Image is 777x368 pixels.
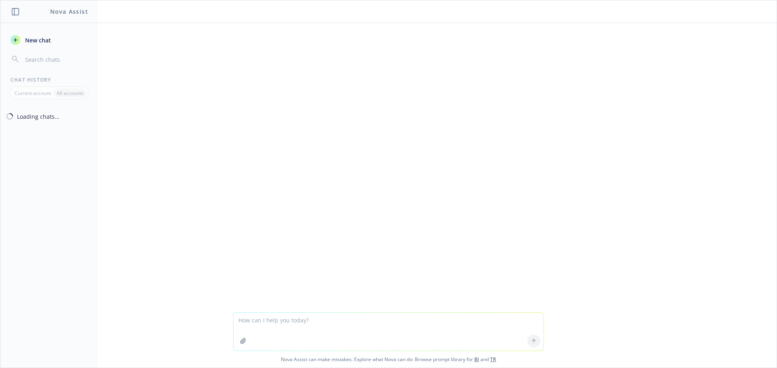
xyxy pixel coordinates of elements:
p: All accounts [57,90,84,97]
a: TR [490,356,496,363]
input: Search chats [23,54,88,65]
h1: Nova Assist [50,7,88,16]
a: BI [474,356,479,363]
div: Chat History [1,76,98,83]
span: New chat [23,36,51,44]
span: Nova Assist can make mistakes. Explore what Nova can do: Browse prompt library for and [4,351,773,368]
p: Current account [15,90,51,97]
button: Loading chats... [1,109,98,124]
button: New chat [7,33,91,47]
